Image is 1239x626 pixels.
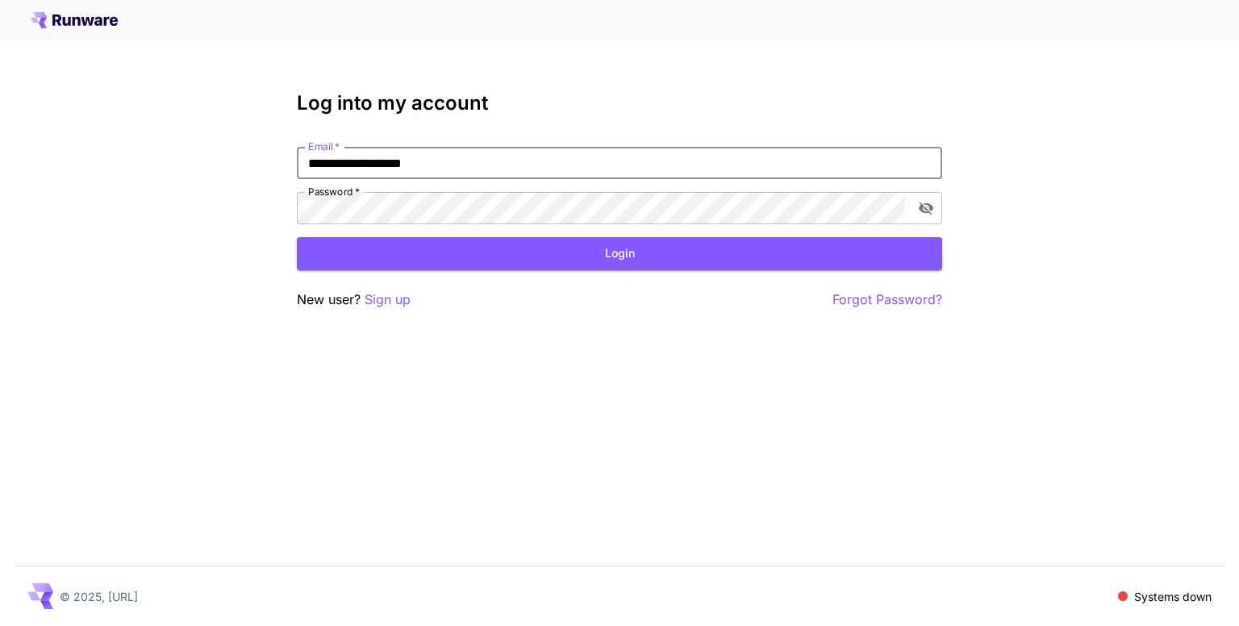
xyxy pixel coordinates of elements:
label: Email [308,140,340,153]
p: New user? [297,290,411,310]
p: © 2025, [URL] [60,588,138,605]
label: Password [308,185,360,198]
button: Sign up [365,290,411,310]
p: Systems down [1134,588,1212,605]
button: toggle password visibility [912,194,941,223]
button: Forgot Password? [832,290,942,310]
button: Login [297,237,942,270]
h3: Log into my account [297,92,942,115]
